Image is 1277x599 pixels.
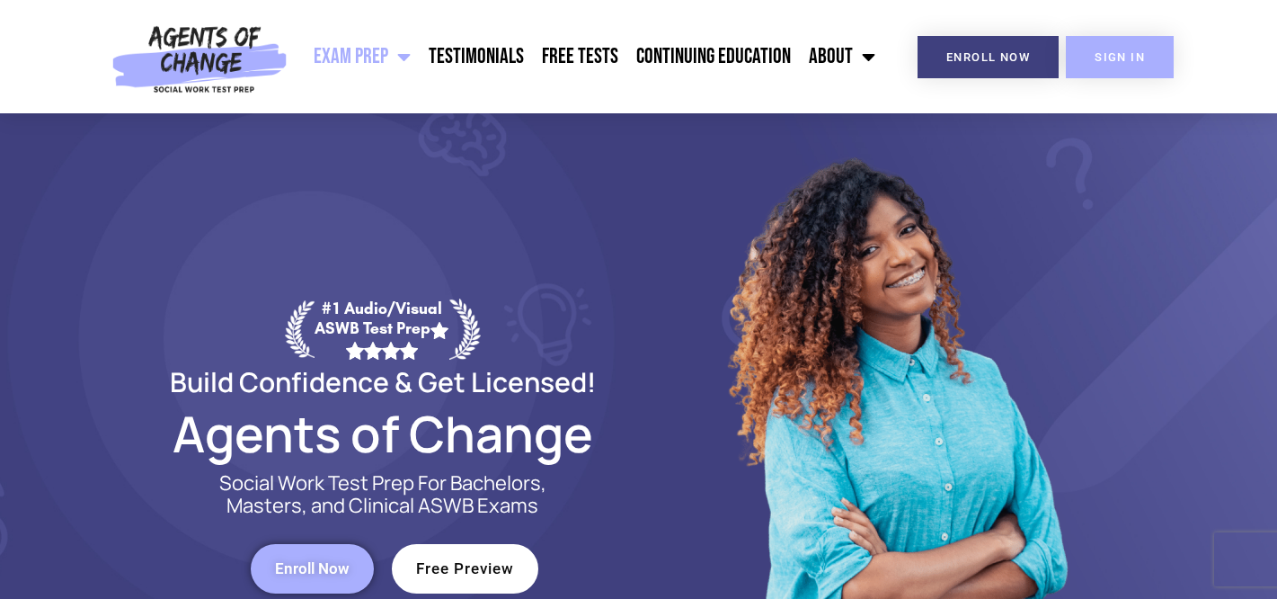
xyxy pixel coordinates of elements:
[420,34,533,79] a: Testimonials
[533,34,627,79] a: Free Tests
[392,544,538,594] a: Free Preview
[800,34,884,79] a: About
[1095,51,1145,63] span: SIGN IN
[315,299,449,359] div: #1 Audio/Visual ASWB Test Prep
[127,369,639,395] h2: Build Confidence & Get Licensed!
[1066,36,1174,78] a: SIGN IN
[251,544,374,594] a: Enroll Now
[416,561,514,577] span: Free Preview
[199,472,567,517] p: Social Work Test Prep For Bachelors, Masters, and Clinical ASWB Exams
[946,51,1030,63] span: Enroll Now
[305,34,420,79] a: Exam Prep
[627,34,800,79] a: Continuing Education
[918,36,1059,78] a: Enroll Now
[275,561,350,577] span: Enroll Now
[127,413,639,454] h2: Agents of Change
[296,34,884,79] nav: Menu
